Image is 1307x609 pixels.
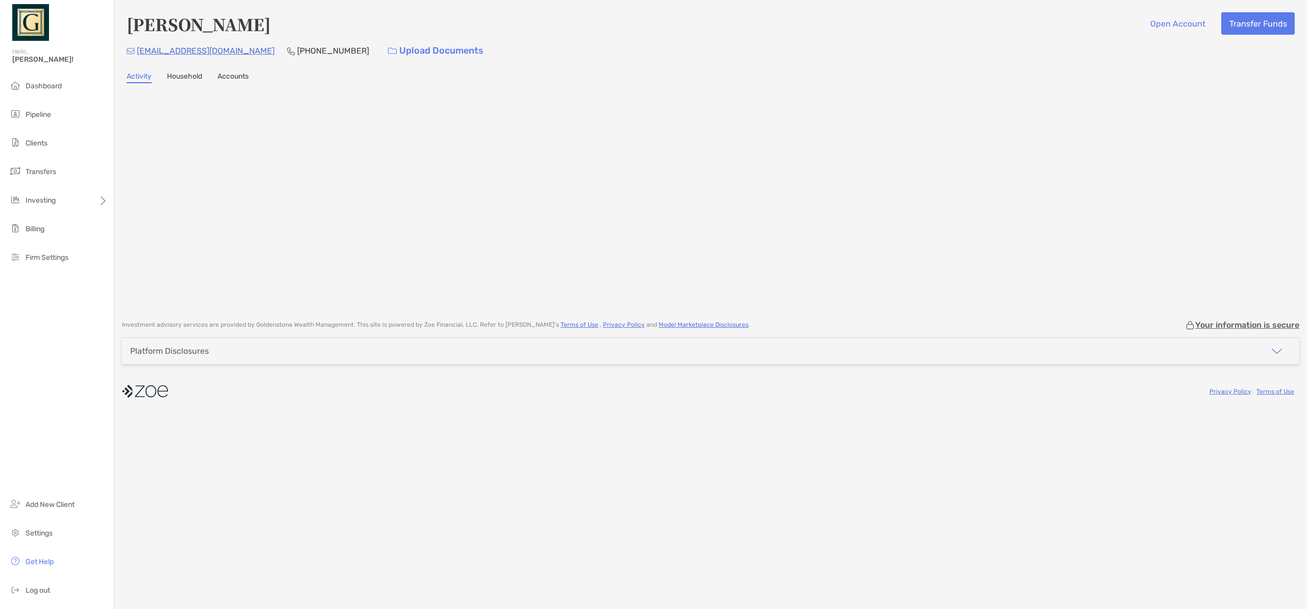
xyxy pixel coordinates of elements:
a: Privacy Policy [1209,388,1251,395]
a: Model Marketplace Disclosures [659,321,748,328]
img: pipeline icon [9,108,21,120]
img: clients icon [9,136,21,149]
span: [PERSON_NAME]! [12,55,108,64]
span: Log out [26,586,50,595]
img: Email Icon [127,48,135,54]
img: settings icon [9,526,21,539]
img: transfers icon [9,165,21,177]
p: Your information is secure [1195,320,1299,330]
div: Platform Disclosures [130,346,209,356]
img: get-help icon [9,555,21,567]
span: Dashboard [26,82,62,90]
a: Terms of Use [1256,388,1294,395]
img: button icon [388,47,397,55]
span: Firm Settings [26,253,68,262]
a: Terms of Use [561,321,598,328]
span: Clients [26,139,47,148]
h4: [PERSON_NAME] [127,12,271,36]
img: firm-settings icon [9,251,21,263]
p: [EMAIL_ADDRESS][DOMAIN_NAME] [137,44,275,57]
span: Transfers [26,167,56,176]
img: icon arrow [1271,345,1283,357]
img: billing icon [9,222,21,234]
a: Activity [127,72,152,83]
img: investing icon [9,193,21,206]
a: Privacy Policy [603,321,645,328]
img: Phone Icon [287,47,295,55]
span: Get Help [26,557,54,566]
img: add_new_client icon [9,498,21,510]
span: Pipeline [26,110,51,119]
a: Household [167,72,202,83]
a: Accounts [217,72,249,83]
a: Upload Documents [381,40,490,62]
button: Open Account [1142,12,1213,35]
img: logout icon [9,583,21,596]
p: [PHONE_NUMBER] [297,44,369,57]
button: Transfer Funds [1221,12,1295,35]
img: company logo [122,380,168,403]
img: dashboard icon [9,79,21,91]
img: Zoe Logo [12,4,49,41]
span: Billing [26,225,44,233]
p: Investment advisory services are provided by Goldenstone Wealth Management . This site is powered... [122,321,750,329]
span: Settings [26,529,53,538]
span: Investing [26,196,56,205]
span: Add New Client [26,500,75,509]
